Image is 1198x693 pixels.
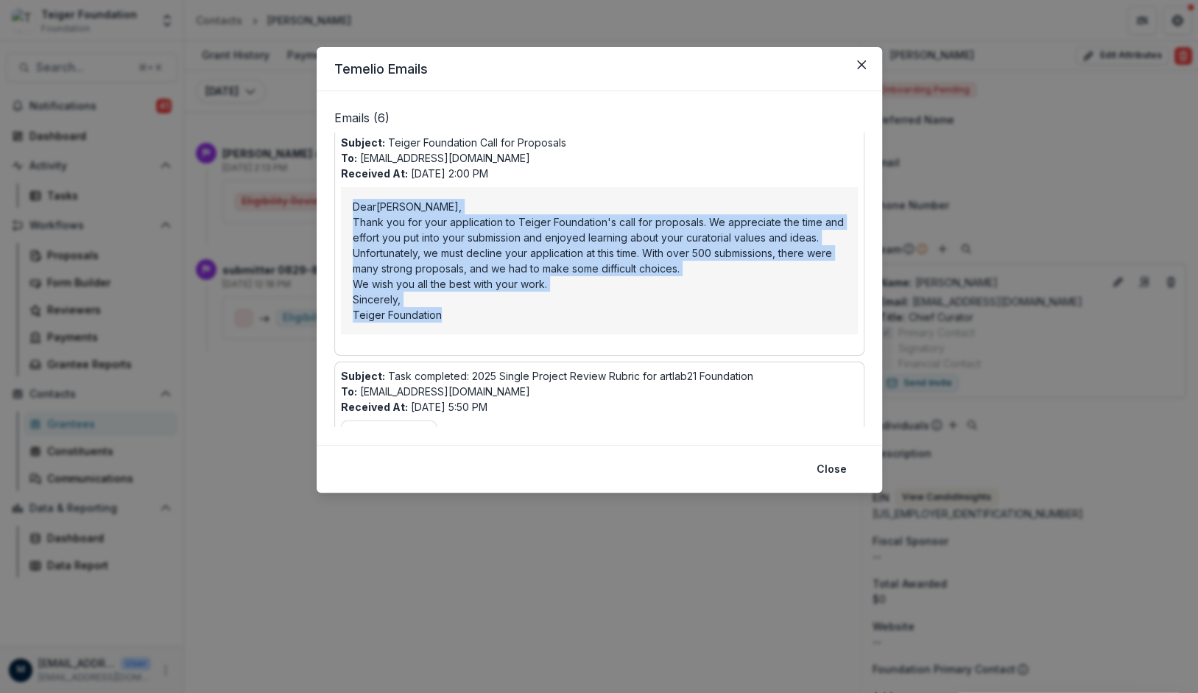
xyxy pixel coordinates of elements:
[317,47,882,91] header: Temelio Emails
[341,401,408,413] b: Received At:
[341,385,357,398] b: To:
[353,199,846,214] p: Dear ,
[353,214,846,245] p: Thank you for your application to Teiger Foundation's call for proposals. We appreciate the time ...
[341,421,437,444] button: View Message
[353,276,846,292] p: We wish you all the best with your work.
[341,167,408,180] b: Received At:
[376,200,459,213] span: [PERSON_NAME]
[341,152,357,164] b: To:
[341,136,385,149] b: Subject:
[850,53,873,77] button: Close
[353,245,846,276] p: Unfortunately, we must decline your application at this time. With over 500 submissions, there we...
[334,109,864,133] p: Emails ( 6 )
[353,292,846,307] p: Sincerely,
[341,135,566,150] p: Teiger Foundation Call for Proposals
[808,457,856,481] button: Close
[341,166,488,181] p: [DATE] 2:00 PM
[341,399,487,415] p: [DATE] 5:50 PM
[341,370,385,382] b: Subject:
[341,384,530,399] p: [EMAIL_ADDRESS][DOMAIN_NAME]
[341,368,753,384] p: Task completed: 2025 Single Project Review Rubric for artlab21 Foundation
[353,307,846,323] p: Teiger Foundation
[341,150,530,166] p: [EMAIL_ADDRESS][DOMAIN_NAME]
